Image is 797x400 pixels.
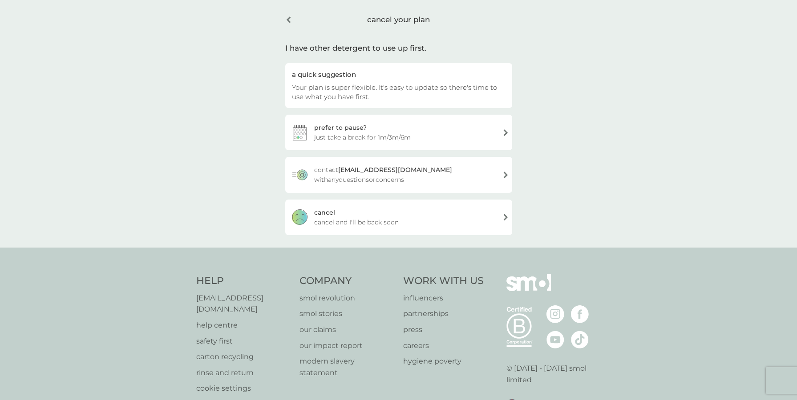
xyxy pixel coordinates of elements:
[299,308,394,320] a: smol stories
[338,166,452,174] strong: [EMAIL_ADDRESS][DOMAIN_NAME]
[285,8,512,31] div: cancel your plan
[299,324,394,336] a: our claims
[506,363,601,385] p: © [DATE] - [DATE] smol limited
[196,320,291,331] a: help centre
[403,356,484,367] a: hygiene poverty
[196,351,291,363] a: carton recycling
[403,274,484,288] h4: Work With Us
[299,274,394,288] h4: Company
[403,340,484,352] a: careers
[196,367,291,379] a: rinse and return
[292,83,497,101] span: Your plan is super flexible. It's easy to update so there's time to use what you have first.
[314,217,399,227] span: cancel and I'll be back soon
[299,292,394,304] a: smol revolution
[403,308,484,320] a: partnerships
[299,340,394,352] a: our impact report
[546,331,564,348] img: visit the smol Youtube page
[314,208,335,217] div: cancel
[196,336,291,347] a: safety first
[299,356,394,378] a: modern slavery statement
[571,305,589,323] img: visit the smol Facebook page
[285,42,512,54] div: I have other detergent to use up first.
[285,157,512,192] a: contact[EMAIL_ADDRESS][DOMAIN_NAME] withanyquestionsorconcerns
[292,70,506,79] div: a quick suggestion
[314,123,367,132] div: prefer to pause?
[403,324,484,336] a: press
[403,292,484,304] a: influencers
[196,274,291,288] h4: Help
[314,132,411,142] span: just take a break for 1m/3m/6m
[314,165,495,184] span: contact with any questions or concerns
[546,305,564,323] img: visit the smol Instagram page
[571,331,589,348] img: visit the smol Tiktok page
[196,292,291,315] a: [EMAIL_ADDRESS][DOMAIN_NAME]
[506,274,551,304] img: smol
[196,383,291,394] a: cookie settings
